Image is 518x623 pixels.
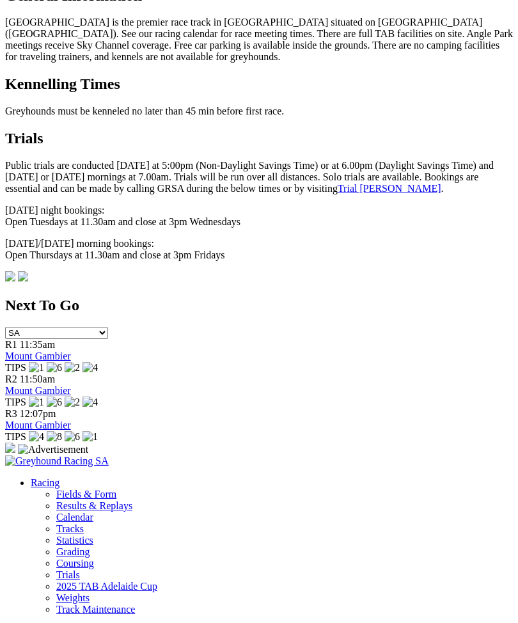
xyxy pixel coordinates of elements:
p: [DATE] night bookings: Open Tuesdays at 11.30am and close at 3pm Wednesdays [5,205,513,228]
span: R1 [5,339,17,350]
p: [GEOGRAPHIC_DATA] is the premier race track in [GEOGRAPHIC_DATA] situated on [GEOGRAPHIC_DATA] ([... [5,17,513,63]
img: 2 [65,397,80,408]
img: 1 [82,431,98,443]
img: Advertisement [18,444,88,455]
h2: Trials [5,130,513,147]
img: 15187_Greyhounds_GreysPlayCentral_Resize_SA_WebsiteBanner_300x115_2025.jpg [5,443,15,453]
a: Mount Gambier [5,385,71,396]
a: Calendar [56,512,93,523]
img: 1 [29,397,44,408]
a: Racing [31,477,59,488]
img: 6 [47,362,62,374]
p: Public trials are conducted [DATE] at 5:00pm (Non-Daylight Savings Time) or at 6.00pm (Daylight S... [5,160,513,194]
a: Grading [56,546,90,557]
a: Tracks [56,523,84,534]
img: 2 [65,362,80,374]
a: Fields & Form [56,489,116,500]
a: Statistics [56,535,93,546]
img: d803d3e8-2b02-4294-9d07-49a3b8c8602a.png [18,271,28,281]
img: 4 [82,397,98,408]
span: 11:50am [20,374,55,384]
span: R3 [5,408,17,419]
img: 4 [29,431,44,443]
span: 11:35am [20,339,55,350]
span: TIPS [5,431,26,442]
img: 6 [65,431,80,443]
a: 2025 TAB Adelaide Cup [56,581,157,592]
img: 4 [82,362,98,374]
span: R2 [5,374,17,384]
p: Greyhounds must be kenneled no later than 45 min before first race. [5,106,513,117]
img: 1 [29,362,44,374]
h2: Kennelling Times [5,75,513,93]
a: Trials [56,569,80,580]
img: 6 [47,397,62,408]
a: Track Maintenance [56,604,135,615]
span: TIPS [5,397,26,407]
a: Coursing [56,558,94,569]
a: Mount Gambier [5,420,71,430]
img: Greyhound Racing SA [5,455,109,467]
a: Weights [56,592,90,603]
p: [DATE]/[DATE] morning bookings: Open Thursdays at 11.30am and close at 3pm Fridays [5,238,513,261]
img: 8 [47,431,62,443]
span: TIPS [5,362,26,373]
img: 9077a147-1ae2-4fea-a42f-6015d0e44db1.jpg [5,271,15,281]
a: Results & Replays [56,500,132,511]
span: 12:07pm [20,408,56,419]
a: Trial [PERSON_NAME] [338,183,441,194]
a: Mount Gambier [5,351,71,361]
h2: Next To Go [5,297,513,314]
